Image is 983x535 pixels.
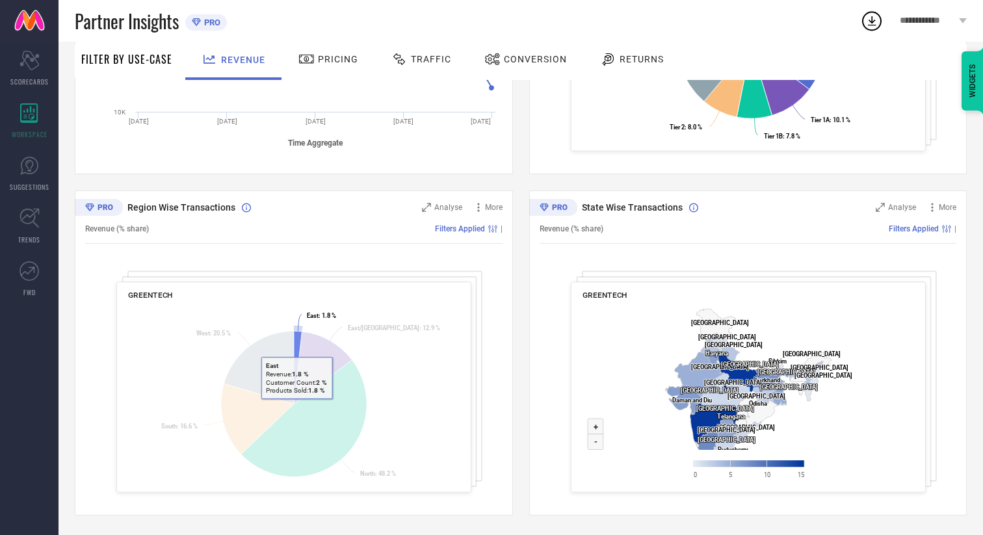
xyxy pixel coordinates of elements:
text: : 20.5 % [196,330,231,337]
span: State Wise Transactions [582,202,683,213]
text: - [594,437,597,447]
text: Odisha [748,400,767,407]
text: 15 [797,471,804,478]
span: PRO [201,18,220,27]
text: [GEOGRAPHIC_DATA] [698,333,755,341]
text: 10K [114,109,126,116]
tspan: Time Aggregate [288,138,343,148]
span: Partner Insights [75,8,179,34]
text: [GEOGRAPHIC_DATA] [691,319,749,326]
text: [GEOGRAPHIC_DATA] [696,405,754,412]
span: More [939,203,956,212]
text: : 1.8 % [307,312,336,319]
text: [DATE] [306,118,326,125]
span: More [485,203,503,212]
text: : 8.0 % [670,124,702,131]
div: Premium [75,199,123,218]
text: [DATE] [393,118,413,125]
svg: Zoom [422,203,431,212]
div: Open download list [860,9,884,33]
text: : 48.2 % [360,470,396,477]
text: [GEOGRAPHIC_DATA] [704,341,762,348]
span: TRENDS [18,235,40,244]
text: Haryana [705,350,727,357]
text: Telangana [716,413,744,420]
span: | [954,224,956,233]
span: Conversion [504,54,567,64]
text: 5 [728,471,731,478]
tspan: North [360,470,375,477]
span: SUGGESTIONS [10,182,49,192]
text: Daman and Diu [672,397,711,404]
text: [GEOGRAPHIC_DATA] [717,424,775,431]
span: Pricing [318,54,358,64]
text: [GEOGRAPHIC_DATA] [697,426,755,434]
text: [GEOGRAPHIC_DATA] [790,364,848,371]
span: | [501,224,503,233]
text: [GEOGRAPHIC_DATA] [727,393,785,400]
tspan: West [196,330,210,337]
text: [GEOGRAPHIC_DATA] [794,372,852,379]
text: [GEOGRAPHIC_DATA] [681,387,739,394]
span: GREENTECH [582,291,627,300]
span: Region Wise Transactions [127,202,235,213]
tspan: East/[GEOGRAPHIC_DATA] [348,324,419,332]
tspan: Tier 2 [670,124,685,131]
tspan: South [161,423,177,430]
text: : 16.6 % [161,423,198,430]
tspan: East [307,312,319,319]
span: Revenue [221,55,265,65]
text: : 10.1 % [811,116,850,124]
text: [DATE] [471,118,491,125]
span: FWD [23,287,36,297]
span: WORKSPACE [12,129,47,139]
span: Revenue (% share) [540,224,603,233]
div: Premium [529,199,577,218]
span: Filter By Use-Case [81,51,172,67]
span: Analyse [434,203,462,212]
text: Jharkhand [752,376,780,384]
text: : 12.9 % [348,324,440,332]
text: [DATE] [129,118,149,125]
span: Filters Applied [435,224,485,233]
text: [GEOGRAPHIC_DATA] [691,363,749,371]
span: Filters Applied [889,224,939,233]
span: GREENTECH [128,291,173,300]
text: Sikkim [768,358,786,365]
span: Revenue (% share) [85,224,149,233]
span: Returns [620,54,664,64]
text: : 7.8 % [763,133,800,140]
text: [GEOGRAPHIC_DATA] [721,361,779,368]
tspan: Tier 1B [763,133,782,140]
text: [GEOGRAPHIC_DATA] [757,369,815,376]
span: SCORECARDS [10,77,49,86]
text: 0 [693,471,696,478]
text: Puducherry [718,446,748,453]
svg: Zoom [876,203,885,212]
tspan: Tier 1A [811,116,830,124]
text: 10 [764,471,770,478]
text: + [593,422,597,432]
span: Traffic [411,54,451,64]
text: [DATE] [217,118,237,125]
text: [GEOGRAPHIC_DATA] [703,379,761,386]
span: Analyse [888,203,916,212]
text: [GEOGRAPHIC_DATA] [697,436,755,443]
text: [GEOGRAPHIC_DATA] [782,350,840,358]
text: [GEOGRAPHIC_DATA] [759,384,817,391]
